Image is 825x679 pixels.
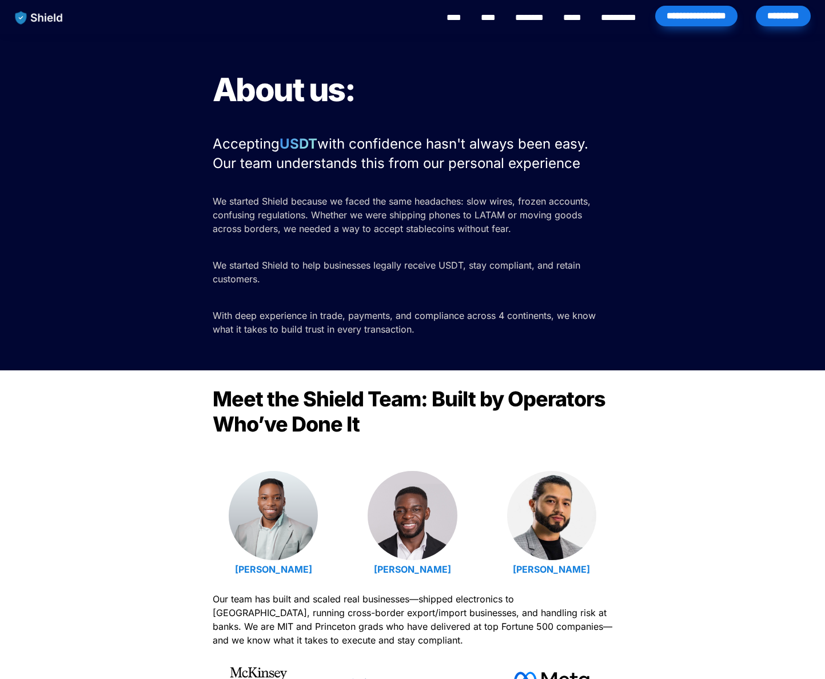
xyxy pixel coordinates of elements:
[213,259,583,285] span: We started Shield to help businesses legally receive USDT, stay compliant, and retain customers.
[213,195,593,234] span: We started Shield because we faced the same headaches: slow wires, frozen accounts, confusing reg...
[235,564,312,575] a: [PERSON_NAME]
[213,135,592,171] span: with confidence hasn't always been easy. Our team understands this from our personal experience
[513,564,590,575] a: [PERSON_NAME]
[374,564,451,575] a: [PERSON_NAME]
[213,593,615,646] span: Our team has built and scaled real businesses—shipped electronics to [GEOGRAPHIC_DATA], running c...
[213,135,280,152] span: Accepting
[213,310,599,335] span: With deep experience in trade, payments, and compliance across 4 continents, we know what it take...
[213,70,355,109] span: About us:
[280,135,317,152] strong: USDT
[10,6,69,30] img: website logo
[213,386,609,437] span: Meet the Shield Team: Built by Operators Who’ve Done It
